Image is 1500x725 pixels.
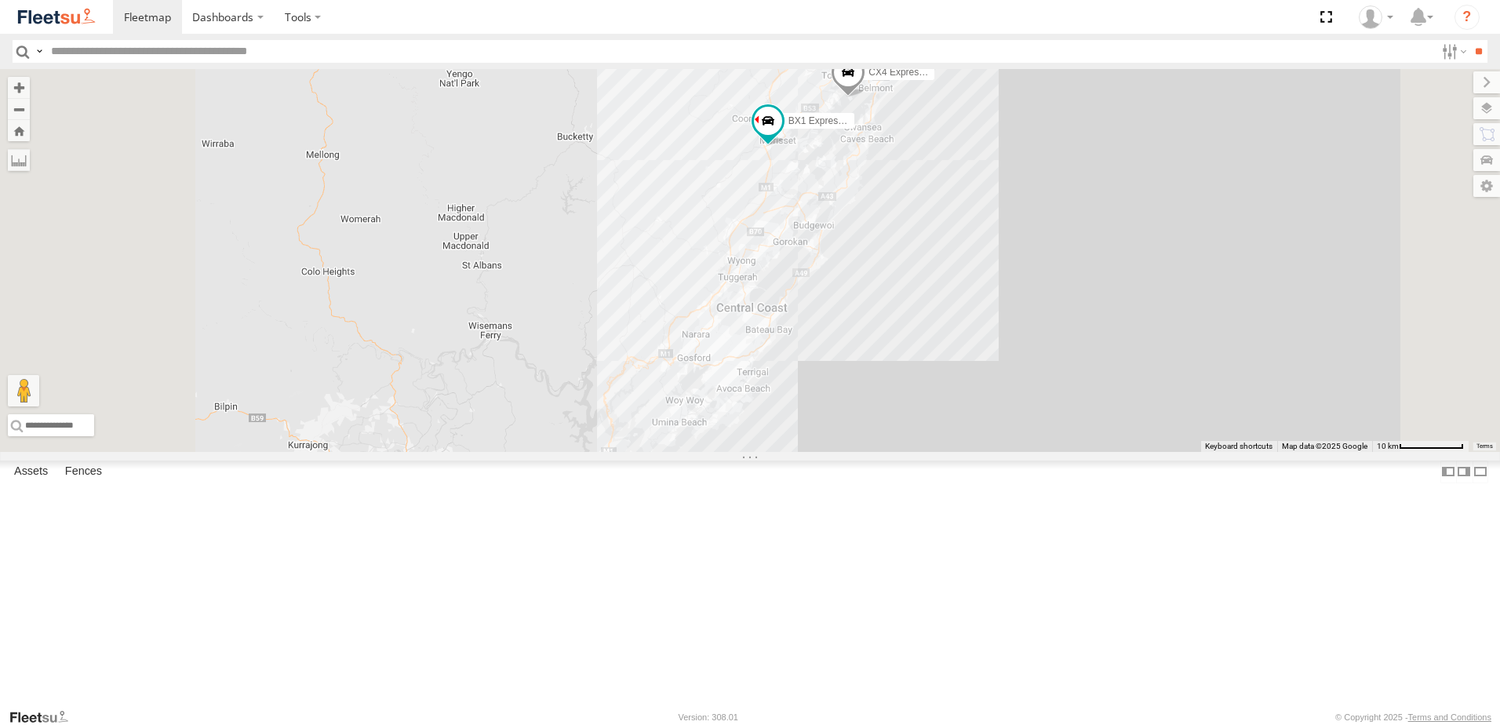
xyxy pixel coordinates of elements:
[1473,461,1488,483] label: Hide Summary Table
[33,40,46,63] label: Search Query
[679,712,738,722] div: Version: 308.01
[6,461,56,483] label: Assets
[8,98,30,120] button: Zoom out
[1473,175,1500,197] label: Map Settings
[1408,712,1491,722] a: Terms and Conditions
[1335,712,1491,722] div: © Copyright 2025 -
[1282,442,1367,450] span: Map data ©2025 Google
[1454,5,1480,30] i: ?
[8,375,39,406] button: Drag Pegman onto the map to open Street View
[8,120,30,141] button: Zoom Home
[8,149,30,171] label: Measure
[1205,441,1272,452] button: Keyboard shortcuts
[1377,442,1399,450] span: 10 km
[1436,40,1469,63] label: Search Filter Options
[16,6,97,27] img: fleetsu-logo-horizontal.svg
[9,709,81,725] a: Visit our Website
[1372,441,1469,452] button: Map Scale: 10 km per 79 pixels
[1353,5,1399,29] div: James Cullen
[57,461,110,483] label: Fences
[1476,443,1493,450] a: Terms (opens in new tab)
[1456,461,1472,483] label: Dock Summary Table to the Right
[868,67,941,78] span: CX4 Express Ute
[1440,461,1456,483] label: Dock Summary Table to the Left
[8,77,30,98] button: Zoom in
[788,115,860,126] span: BX1 Express Ute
